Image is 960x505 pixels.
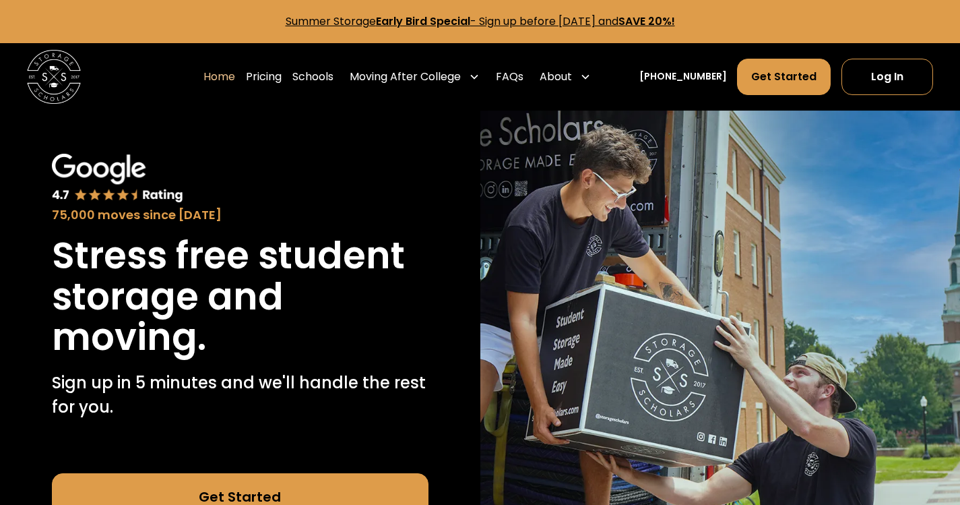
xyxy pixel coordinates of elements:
a: Home [203,58,235,96]
a: [PHONE_NUMBER] [639,69,727,84]
img: Google 4.7 star rating [52,154,184,204]
img: Storage Scholars main logo [27,50,81,104]
div: About [534,58,596,96]
h1: Stress free student storage and moving. [52,235,428,357]
a: Pricing [246,58,282,96]
a: Log In [841,59,933,95]
div: About [540,69,572,85]
p: Sign up in 5 minutes and we'll handle the rest for you. [52,371,428,419]
a: FAQs [496,58,523,96]
div: 75,000 moves since [DATE] [52,206,428,225]
a: Summer StorageEarly Bird Special- Sign up before [DATE] andSAVE 20%! [286,13,675,29]
div: Moving After College [344,58,485,96]
strong: Early Bird Special [376,13,470,29]
strong: SAVE 20%! [618,13,675,29]
a: Get Started [737,59,831,95]
a: home [27,50,81,104]
a: Schools [292,58,333,96]
div: Moving After College [350,69,461,85]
